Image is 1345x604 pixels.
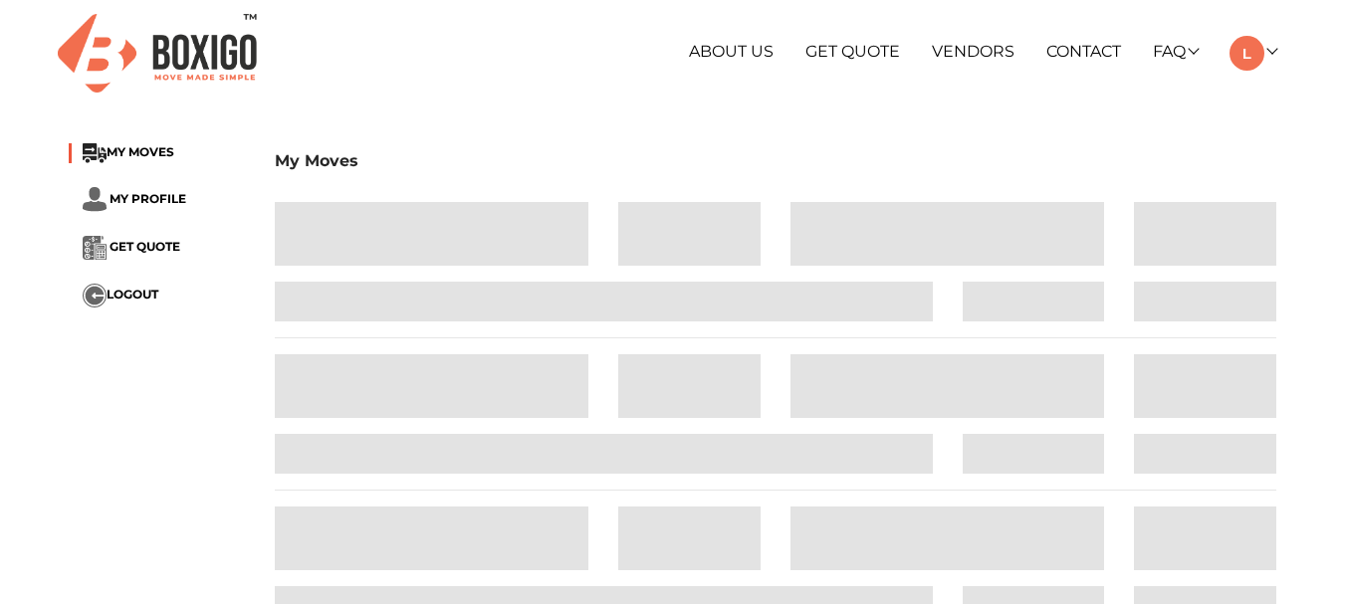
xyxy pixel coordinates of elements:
a: ... GET QUOTE [83,239,180,254]
img: ... [83,284,107,307]
span: LOGOUT [107,287,158,302]
span: GET QUOTE [110,239,180,254]
a: Get Quote [805,42,900,61]
span: MY MOVES [107,144,174,159]
a: About Us [689,42,774,61]
img: Boxigo [58,14,257,93]
a: ... MY PROFILE [83,191,186,206]
img: ... [83,187,107,212]
h3: My Moves [275,151,1276,170]
span: MY PROFILE [110,191,186,206]
a: Vendors [932,42,1014,61]
a: ...MY MOVES [83,144,174,159]
img: ... [83,143,107,163]
a: Contact [1046,42,1121,61]
img: ... [83,236,107,260]
a: FAQ [1153,42,1198,61]
button: ...LOGOUT [83,284,158,307]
